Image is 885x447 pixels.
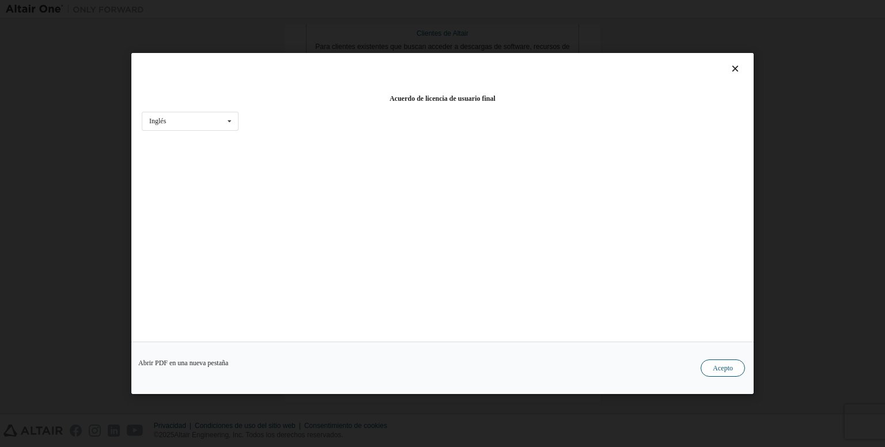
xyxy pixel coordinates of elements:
font: Abrir PDF en una nueva pestaña [138,359,228,367]
font: Acuerdo de licencia de usuario final [389,94,496,103]
button: Acepto [701,359,745,377]
a: Abrir PDF en una nueva pestaña [138,359,228,366]
font: Acepto [713,364,733,372]
font: Inglés [149,117,166,125]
